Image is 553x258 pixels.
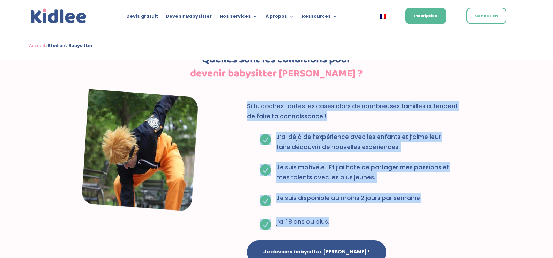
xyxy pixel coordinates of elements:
a: À propos [266,14,294,22]
div: Je suis motivé.e ! Et j’ai hâte de partager mes passions et mes talents avec les plus jeunes. [276,162,452,183]
div: j’ai 18 ans ou plus. [276,217,452,227]
a: Connexion [466,8,506,24]
strong: Etudiant Babysitter [48,42,93,50]
span: devenir babysitter [PERSON_NAME] ? [190,65,363,82]
a: Devis gratuit [126,14,158,22]
span:  [260,134,271,145]
a: Devenir Babysitter [166,14,212,22]
a: Kidlee Logo [29,7,88,25]
img: IMG_5180-2 [81,89,199,212]
img: logo_kidlee_bleu [29,7,88,25]
span: » [29,42,93,50]
span:  [260,219,271,230]
a: Accueil [29,42,45,50]
p: Si tu coches toutes les cases alors de nombreuses familles attendent de faire ta connaissance ! [247,101,465,121]
img: Français [380,14,386,19]
p: J’ai déjà de l’expérience avec les enfants et j’aime leur faire découvrir de nouvelles expériences. [276,132,452,152]
span:  [260,195,271,206]
a: Inscription [405,8,446,24]
h2: Quelles sont les conditions pour [88,54,465,68]
a: Ressources [302,14,338,22]
span:  [260,164,271,176]
a: Nos services [219,14,258,22]
div: Je suis disponible au moins 2 jours par semaine [276,193,452,203]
